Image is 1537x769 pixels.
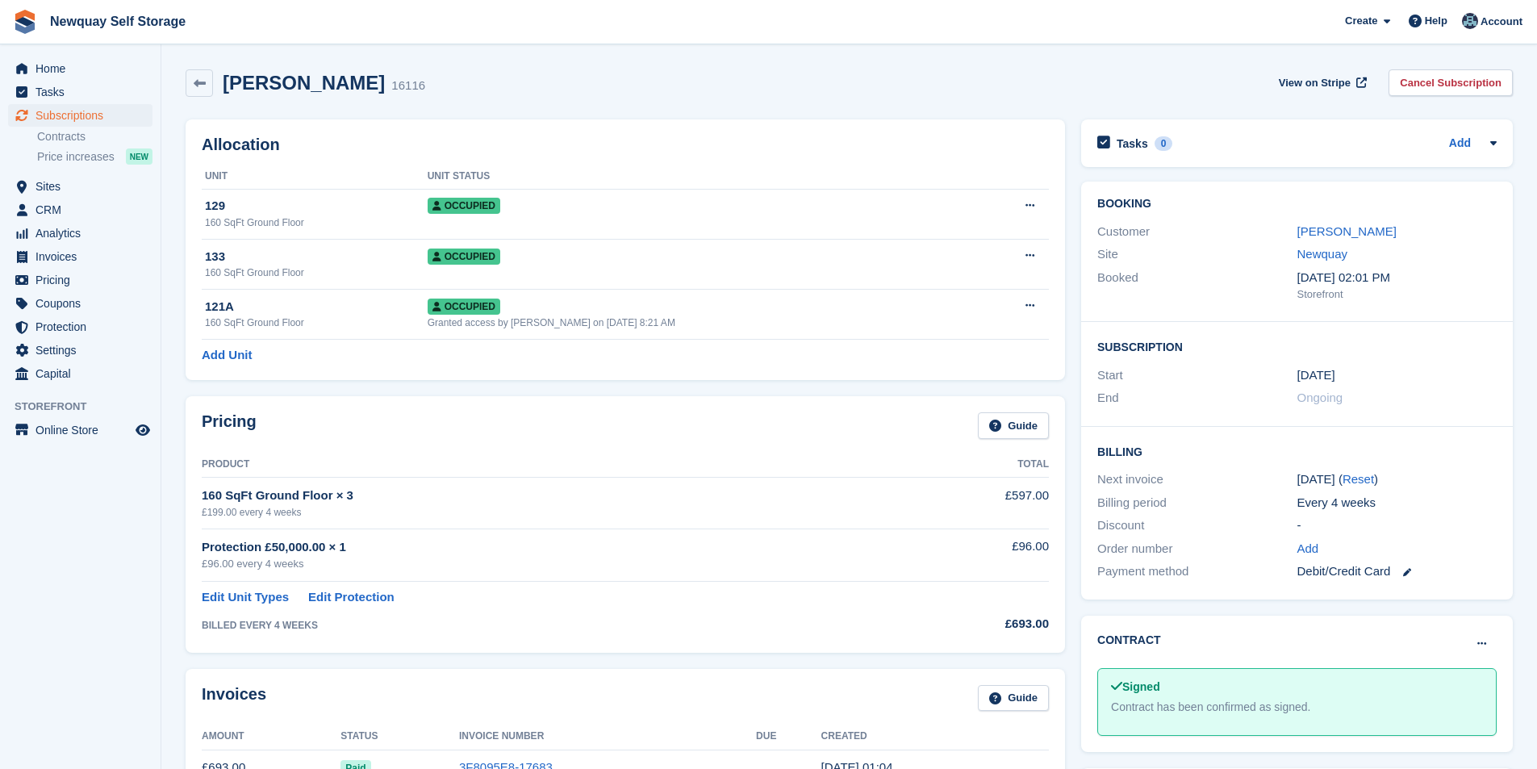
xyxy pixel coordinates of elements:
span: Account [1481,14,1522,30]
th: Total [892,452,1049,478]
div: 133 [205,248,428,266]
img: stora-icon-8386f47178a22dfd0bd8f6a31ec36ba5ce8667c1dd55bd0f319d3a0aa187defe.svg [13,10,37,34]
a: [PERSON_NAME] [1297,224,1397,238]
td: £96.00 [892,529,1049,581]
span: Protection [36,316,132,338]
div: 160 SqFt Ground Floor × 3 [202,487,892,505]
a: Guide [978,685,1049,712]
span: Online Store [36,419,132,441]
th: Due [756,724,821,750]
span: View on Stripe [1279,75,1351,91]
span: Settings [36,339,132,362]
a: View on Stripe [1272,69,1370,96]
a: menu [8,316,152,338]
a: menu [8,362,152,385]
div: - [1297,516,1497,535]
h2: Billing [1097,443,1497,459]
a: menu [8,419,152,441]
th: Product [202,452,892,478]
a: Cancel Subscription [1389,69,1513,96]
a: Newquay Self Storage [44,8,192,35]
div: Protection £50,000.00 × 1 [202,538,892,557]
a: menu [8,245,152,268]
th: Invoice Number [459,724,756,750]
a: Add [1449,135,1471,153]
span: CRM [36,199,132,221]
span: Sites [36,175,132,198]
div: Every 4 weeks [1297,494,1497,512]
span: Help [1425,13,1447,29]
div: Storefront [1297,286,1497,303]
span: Create [1345,13,1377,29]
a: Newquay [1297,247,1348,261]
div: £96.00 every 4 weeks [202,556,892,572]
div: [DATE] ( ) [1297,470,1497,489]
div: Site [1097,245,1297,264]
span: Occupied [428,249,500,265]
div: Discount [1097,516,1297,535]
span: Tasks [36,81,132,103]
a: Reset [1343,472,1374,486]
span: Coupons [36,292,132,315]
a: menu [8,222,152,244]
div: Booked [1097,269,1297,303]
span: Subscriptions [36,104,132,127]
div: NEW [126,148,152,165]
span: Storefront [15,399,161,415]
a: menu [8,175,152,198]
h2: Tasks [1117,136,1148,151]
time: 2023-04-01 00:00:00 UTC [1297,366,1335,385]
span: Occupied [428,299,500,315]
div: Order number [1097,540,1297,558]
div: £693.00 [892,615,1049,633]
a: Edit Unit Types [202,588,289,607]
a: Preview store [133,420,152,440]
div: £199.00 every 4 weeks [202,505,892,520]
span: Ongoing [1297,391,1343,404]
div: [DATE] 02:01 PM [1297,269,1497,287]
h2: Pricing [202,412,257,439]
span: Invoices [36,245,132,268]
span: Occupied [428,198,500,214]
span: Capital [36,362,132,385]
div: 160 SqFt Ground Floor [205,215,428,230]
td: £597.00 [892,478,1049,529]
div: 121A [205,298,428,316]
div: Signed [1111,679,1483,696]
h2: [PERSON_NAME] [223,72,385,94]
span: Pricing [36,269,132,291]
div: 160 SqFt Ground Floor [205,265,428,280]
div: Next invoice [1097,470,1297,489]
h2: Invoices [202,685,266,712]
a: Contracts [37,129,152,144]
img: Colette Pearce [1462,13,1478,29]
span: Home [36,57,132,80]
div: 0 [1155,136,1173,151]
th: Amount [202,724,340,750]
h2: Allocation [202,136,1049,154]
th: Status [340,724,459,750]
div: Contract has been confirmed as signed. [1111,699,1483,716]
span: Price increases [37,149,115,165]
div: Billing period [1097,494,1297,512]
div: 16116 [391,77,425,95]
a: Edit Protection [308,588,395,607]
div: Start [1097,366,1297,385]
a: Guide [978,412,1049,439]
a: menu [8,269,152,291]
a: menu [8,339,152,362]
th: Created [821,724,1049,750]
a: menu [8,81,152,103]
a: Price increases NEW [37,148,152,165]
h2: Subscription [1097,338,1497,354]
div: BILLED EVERY 4 WEEKS [202,618,892,633]
a: menu [8,104,152,127]
div: End [1097,389,1297,407]
div: 129 [205,197,428,215]
div: 160 SqFt Ground Floor [205,316,428,330]
div: Debit/Credit Card [1297,562,1497,581]
div: Granted access by [PERSON_NAME] on [DATE] 8:21 AM [428,316,975,330]
a: Add [1297,540,1319,558]
div: Customer [1097,223,1297,241]
a: menu [8,199,152,221]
